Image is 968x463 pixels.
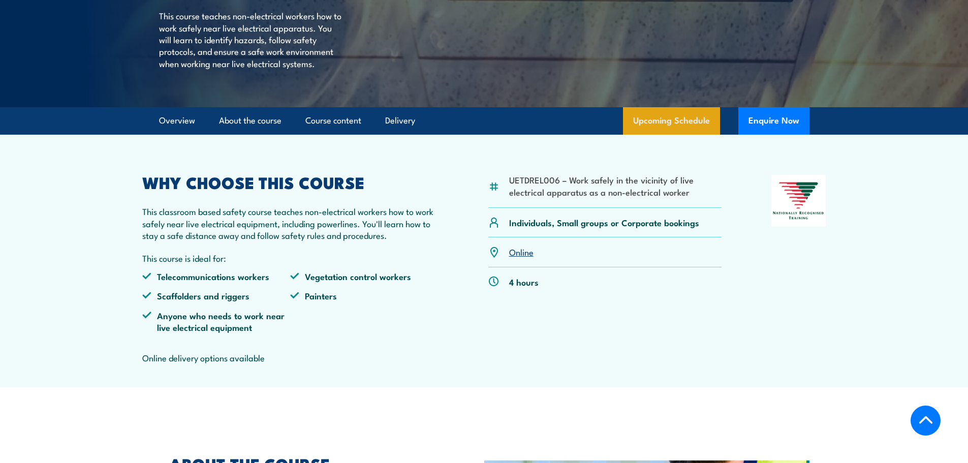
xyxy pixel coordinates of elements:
[509,245,534,258] a: Online
[142,205,439,241] p: This classroom based safety course teaches non-electrical workers how to work safely near live el...
[142,352,439,363] p: Online delivery options available
[771,175,826,227] img: Nationally Recognised Training logo.
[738,107,809,135] button: Enquire Now
[219,107,282,134] a: About the course
[290,270,439,282] li: Vegetation control workers
[159,10,345,69] p: This course teaches non-electrical workers how to work safely near live electrical apparatus. You...
[290,290,439,301] li: Painters
[509,217,699,228] p: Individuals, Small groups or Corporate bookings
[142,310,291,333] li: Anyone who needs to work near live electrical equipment
[142,252,439,264] p: This course is ideal for:
[142,290,291,301] li: Scaffolders and riggers
[142,270,291,282] li: Telecommunications workers
[305,107,361,134] a: Course content
[159,107,195,134] a: Overview
[385,107,415,134] a: Delivery
[142,175,439,189] h2: WHY CHOOSE THIS COURSE
[509,174,722,198] li: UETDREL006 – Work safely in the vicinity of live electrical apparatus as a non-electrical worker
[509,276,539,288] p: 4 hours
[623,107,720,135] a: Upcoming Schedule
